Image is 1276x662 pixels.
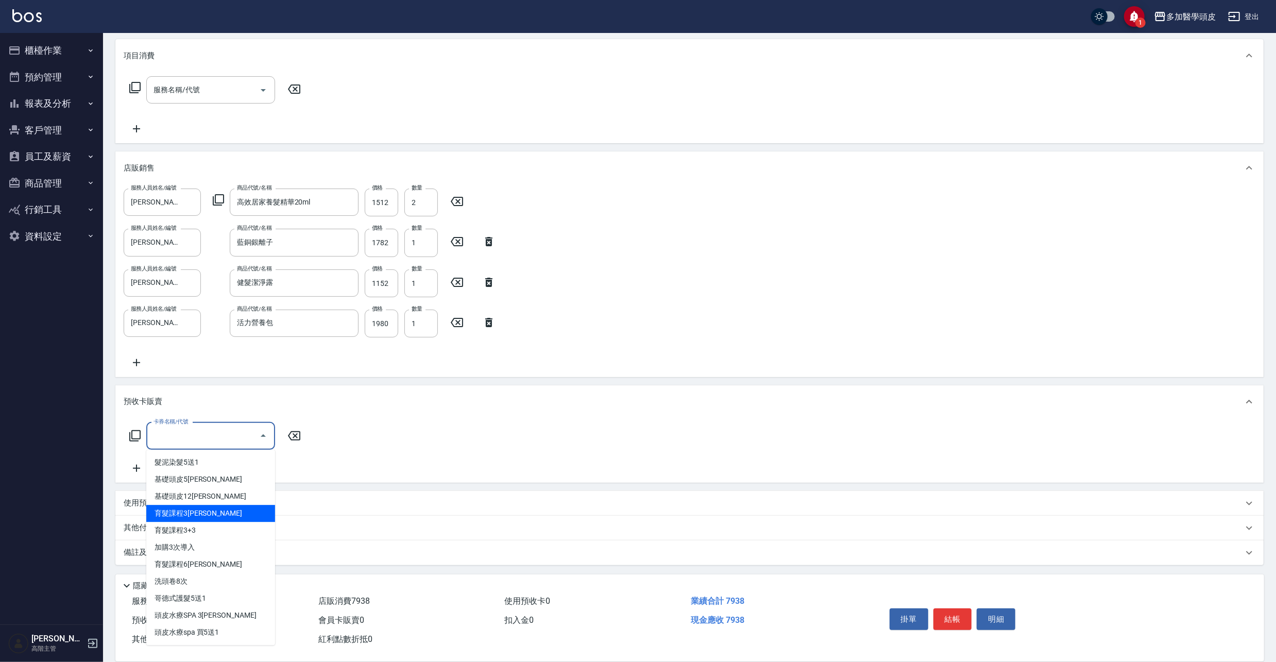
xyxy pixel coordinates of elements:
p: 使用預收卡 [124,498,162,508]
button: Close [255,428,271,444]
span: 會員卡販賣 0 [318,615,364,625]
button: 明細 [977,608,1015,630]
h5: [PERSON_NAME] [31,634,84,644]
img: Logo [12,9,42,22]
span: 洗頭卷8次 [146,573,275,590]
label: 卡券名稱/代號 [154,418,188,426]
div: 預收卡販賣 [115,385,1264,418]
p: 項目消費 [124,50,155,61]
button: 預約管理 [4,64,99,91]
label: 數量 [412,224,422,232]
span: 基礎頭皮5[PERSON_NAME] [146,471,275,488]
p: 高階主管 [31,644,84,653]
span: 頭皮水療SPA 3[PERSON_NAME] [146,607,275,624]
span: 使用預收卡 0 [504,596,550,606]
label: 數量 [412,265,422,273]
label: 商品代號/名稱 [237,224,271,232]
button: 登出 [1224,7,1264,26]
span: 1 [1135,18,1146,28]
label: 服務人員姓名/編號 [131,184,176,192]
div: 項目消費 [115,39,1264,72]
span: 扣入金 0 [504,615,534,625]
p: 店販銷售 [124,163,155,174]
p: 備註及來源 [124,547,162,558]
button: 掛單 [890,608,928,630]
img: Person [8,633,29,654]
div: 多加醫學頭皮 [1166,10,1216,23]
span: 頭皮水療spa 買5送1 [146,624,275,641]
button: 報表及分析 [4,90,99,117]
span: 育髮課程3[PERSON_NAME] [146,505,275,522]
div: 其他付款方式入金可用餘額: 0 [115,516,1264,540]
button: 結帳 [933,608,972,630]
button: 櫃檯作業 [4,37,99,64]
span: 其他付款方式 0 [132,634,186,644]
button: 資料設定 [4,223,99,250]
label: 價格 [372,265,383,273]
span: 基礎頭皮12[PERSON_NAME] [146,488,275,505]
label: 數量 [412,184,422,192]
div: 店販銷售 [115,151,1264,184]
label: 服務人員姓名/編號 [131,305,176,313]
button: 員工及薪資 [4,143,99,170]
span: 店販消費 7938 [318,596,370,606]
span: 現金應收 7938 [691,615,744,625]
button: save [1124,6,1145,27]
span: 育髮課程3+3 [146,522,275,539]
label: 商品代號/名稱 [237,265,271,273]
label: 價格 [372,184,383,192]
div: 備註及來源 [115,540,1264,565]
span: 加購3次導入 [146,539,275,556]
label: 服務人員姓名/編號 [131,224,176,232]
button: Open [255,82,271,98]
label: 價格 [372,305,383,313]
button: 客戶管理 [4,117,99,144]
span: 預收卡販賣 0 [132,615,178,625]
button: 多加醫學頭皮 [1150,6,1220,27]
label: 數量 [412,305,422,313]
label: 服務人員姓名/編號 [131,265,176,273]
span: 育髮課程6[PERSON_NAME] [146,556,275,573]
label: 商品代號/名稱 [237,184,271,192]
span: 髮泥染髮5送1 [146,454,275,471]
button: 商品管理 [4,170,99,197]
button: 行銷工具 [4,196,99,223]
label: 商品代號/名稱 [237,305,271,313]
p: 預收卡販賣 [124,396,162,407]
div: 使用預收卡 [115,491,1264,516]
span: 業績合計 7938 [691,596,744,606]
span: 紅利點數折抵 0 [318,634,372,644]
span: 哥德式護髮5送1 [146,590,275,607]
span: 服務消費 0 [132,596,169,606]
p: 其他付款方式 [124,522,218,534]
p: 隱藏業績明細 [133,581,179,591]
label: 價格 [372,224,383,232]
